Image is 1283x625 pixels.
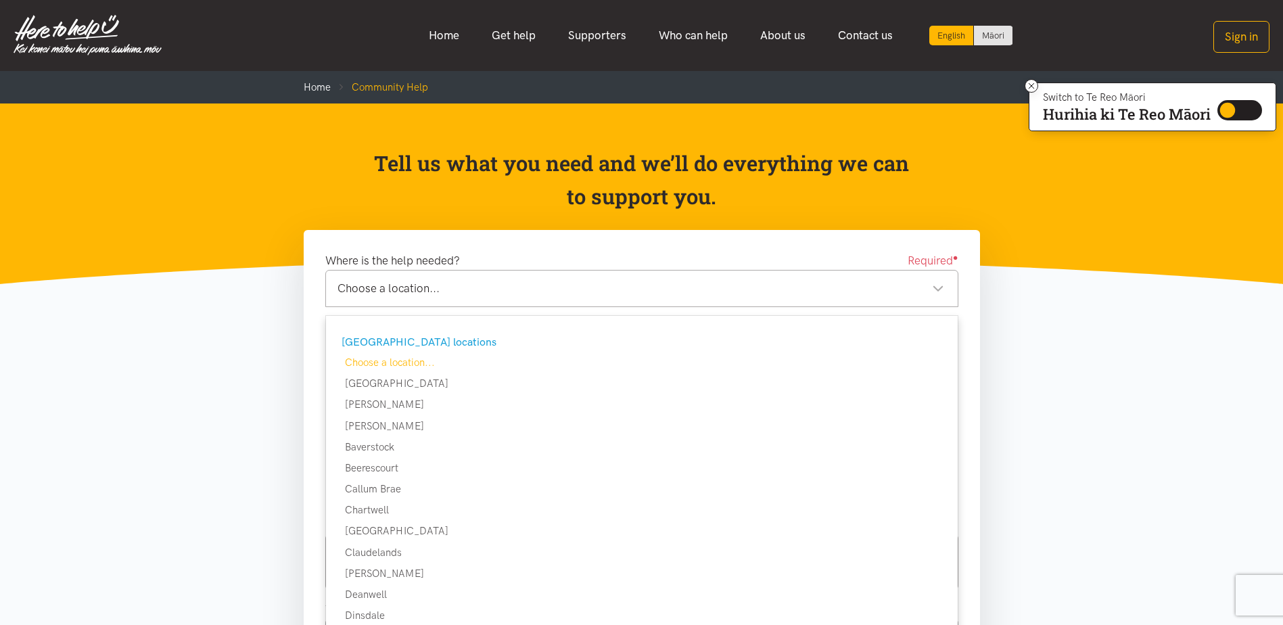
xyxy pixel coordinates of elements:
p: Hurihia ki Te Reo Māori [1043,108,1211,120]
div: [PERSON_NAME] [326,418,958,434]
a: Switch to Te Reo Māori [974,26,1012,45]
a: Supporters [552,21,643,50]
div: [GEOGRAPHIC_DATA] locations [342,333,939,351]
div: Baverstock [326,439,958,455]
p: Tell us what you need and we’ll do everything we can to support you. [373,147,910,214]
div: Claudelands [326,545,958,561]
div: Choose a location... [326,354,958,371]
div: Beerescourt [326,460,958,476]
li: Community Help [331,79,428,95]
img: Home [14,15,162,55]
div: Deanwell [326,586,958,603]
div: Dinsdale [326,607,958,624]
div: Callum Brae [326,481,958,497]
a: Who can help [643,21,744,50]
div: [GEOGRAPHIC_DATA] [326,375,958,392]
div: Current language [929,26,974,45]
a: Home [304,81,331,93]
button: Sign in [1213,21,1269,53]
label: Where is the help needed? [325,252,460,270]
div: [PERSON_NAME] [326,565,958,582]
div: [PERSON_NAME] [326,396,958,413]
a: Home [413,21,475,50]
div: Chartwell [326,502,958,518]
sup: ● [953,252,958,262]
p: Switch to Te Reo Māori [1043,93,1211,101]
span: Required [908,252,958,270]
a: About us [744,21,822,50]
div: Choose a location... [337,279,944,298]
div: [GEOGRAPHIC_DATA] [326,523,958,539]
div: Language toggle [929,26,1013,45]
a: Get help [475,21,552,50]
a: Contact us [822,21,909,50]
